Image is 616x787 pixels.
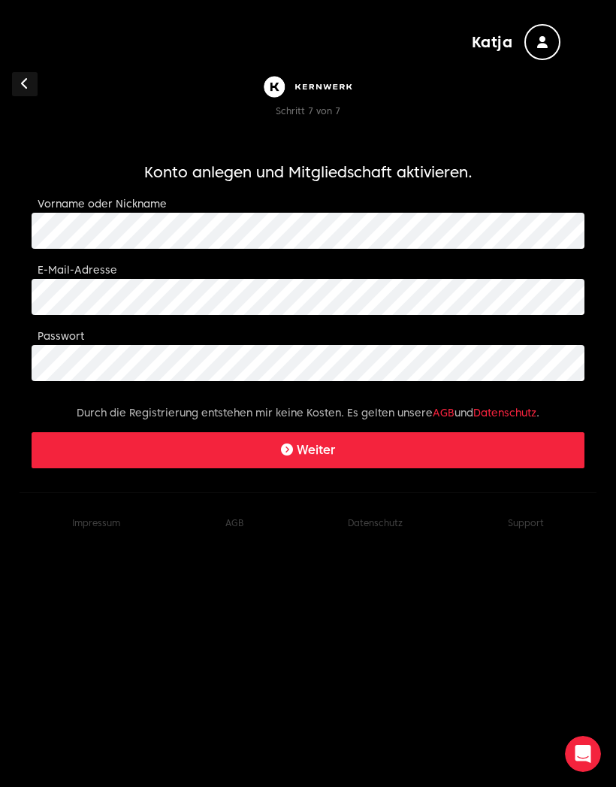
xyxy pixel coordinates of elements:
a: AGB [433,407,454,419]
iframe: Intercom live chat [565,736,601,772]
img: Kernwerk® [260,72,356,101]
label: Vorname oder Nickname [38,198,167,210]
button: Support [508,517,544,529]
a: Datenschutz [473,407,536,419]
h1: Konto anlegen und Mitgliedschaft aktivieren. [32,162,584,183]
label: E-Mail-Adresse [38,264,117,276]
p: Durch die Registrierung entstehen mir keine Kosten. Es gelten unsere und . [32,405,584,420]
label: Passwort [38,330,84,342]
button: Weiter [32,432,584,468]
button: Katja [472,24,561,60]
a: Datenschutz [348,517,403,528]
span: Katja [472,32,513,53]
span: Schritt 7 von 7 [276,105,340,117]
a: AGB [225,517,243,528]
a: Impressum [72,517,120,528]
